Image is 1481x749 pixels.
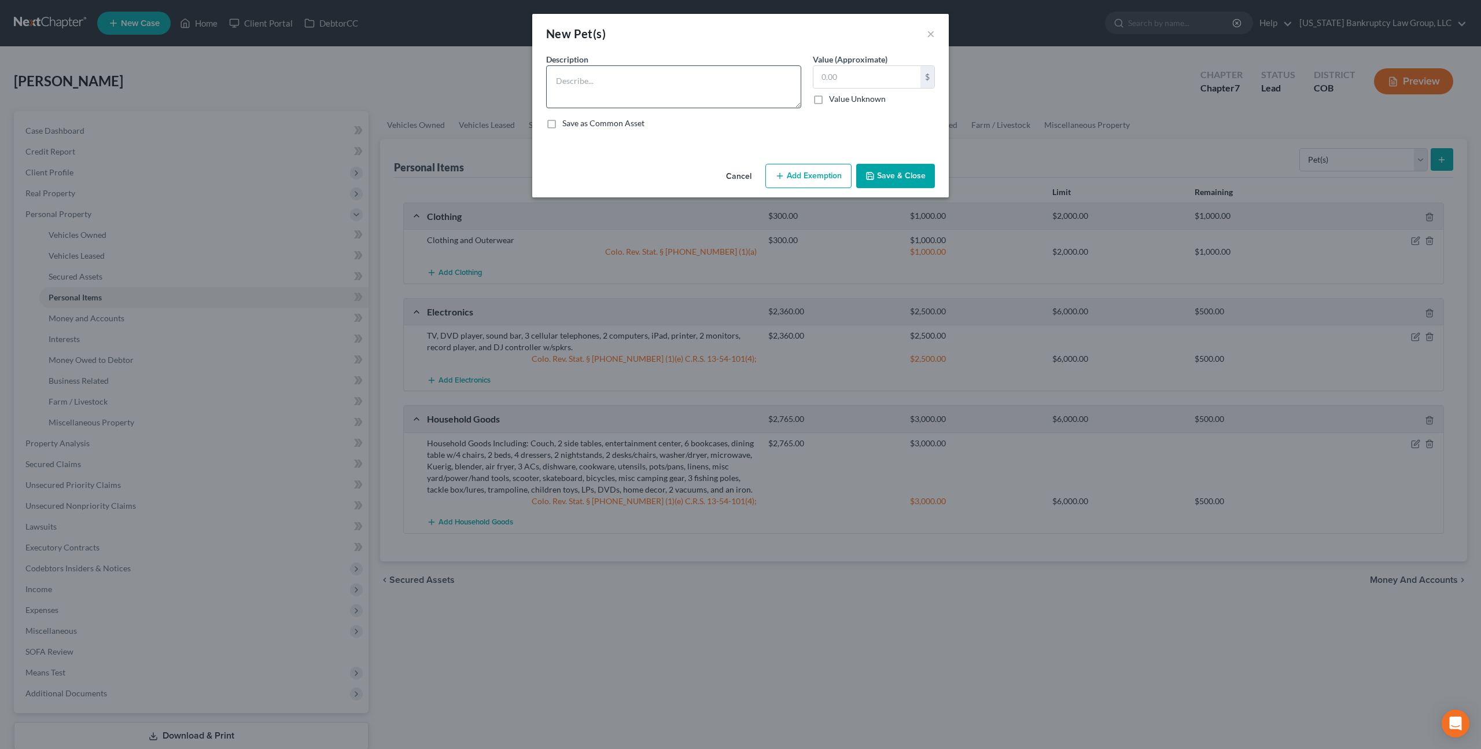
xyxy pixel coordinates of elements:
button: Save & Close [856,164,935,188]
div: New Pet(s) [546,25,606,42]
label: Save as Common Asset [562,118,644,129]
button: Cancel [717,165,761,188]
input: 0.00 [813,66,920,88]
div: $ [920,66,934,88]
span: Description [546,54,588,64]
button: × [927,27,935,41]
button: Add Exemption [765,164,852,188]
label: Value (Approximate) [813,53,887,65]
label: Value Unknown [829,93,886,105]
div: Open Intercom Messenger [1442,710,1469,737]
